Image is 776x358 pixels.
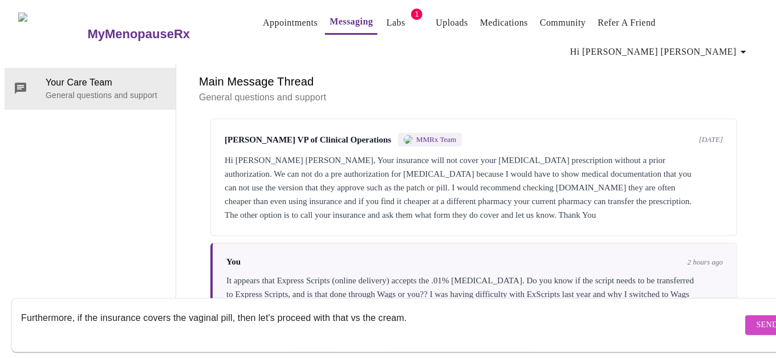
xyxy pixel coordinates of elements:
[535,11,591,34] button: Community
[325,10,377,35] button: Messaging
[330,14,373,30] a: Messaging
[225,153,723,222] div: Hi [PERSON_NAME] [PERSON_NAME], Your insurance will not cover your [MEDICAL_DATA] prescription wi...
[18,13,86,55] img: MyMenopauseRx Logo
[699,135,723,144] span: [DATE]
[263,15,318,31] a: Appointments
[258,11,322,34] button: Appointments
[226,257,241,267] span: You
[436,15,468,31] a: Uploads
[199,91,749,104] p: General questions and support
[566,40,755,63] button: Hi [PERSON_NAME] [PERSON_NAME]
[226,274,723,315] div: It appears that Express Scripts (online delivery) accepts the .01% [MEDICAL_DATA]. Do you know if...
[411,9,422,20] span: 1
[377,11,414,34] button: Labs
[21,307,742,343] textarea: Send a message about your appointment
[87,27,190,42] h3: MyMenopauseRx
[387,15,405,31] a: Labs
[598,15,656,31] a: Refer a Friend
[225,135,391,145] span: [PERSON_NAME] VP of Clinical Operations
[431,11,473,34] button: Uploads
[46,89,166,101] p: General questions and support
[480,15,528,31] a: Medications
[46,76,166,89] span: Your Care Team
[594,11,661,34] button: Refer a Friend
[404,135,413,144] img: MMRX
[476,11,533,34] button: Medications
[540,15,586,31] a: Community
[5,68,176,109] div: Your Care TeamGeneral questions and support
[199,72,749,91] h6: Main Message Thread
[688,258,723,267] span: 2 hours ago
[416,135,456,144] span: MMRx Team
[570,44,750,60] span: Hi [PERSON_NAME] [PERSON_NAME]
[86,14,235,54] a: MyMenopauseRx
